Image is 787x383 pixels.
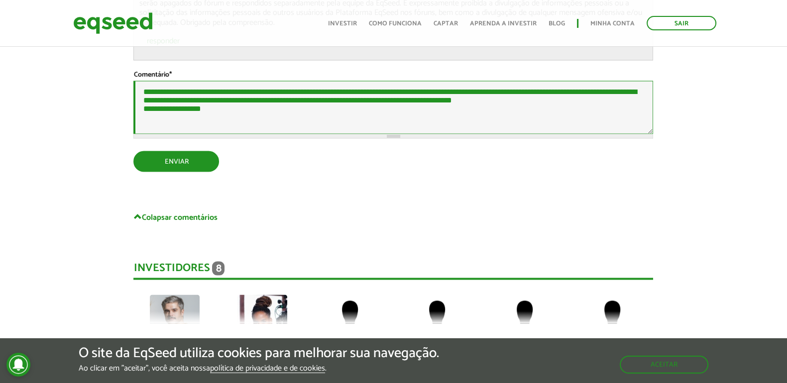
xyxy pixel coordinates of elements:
img: picture-90970-1668946421.jpg [237,295,287,345]
h5: O site da EqSeed utiliza cookies para melhorar sua navegação. [79,346,439,361]
img: picture-123564-1758224931.png [150,295,200,345]
button: Aceitar [620,356,708,374]
img: default-user.png [587,295,637,345]
span: Este campo é obrigatório. [169,69,171,81]
a: Blog [549,20,565,27]
span: 8 [212,262,225,276]
a: Colapsar comentários [133,212,653,222]
a: Captar [434,20,458,27]
a: Como funciona [369,20,422,27]
p: Ao clicar em "aceitar", você aceita nossa . [79,364,439,373]
a: Sair [647,16,716,30]
label: Comentário [133,72,171,79]
img: default-user.png [325,295,375,345]
a: política de privacidade e de cookies [210,365,325,373]
a: Aprenda a investir [470,20,537,27]
img: EqSeed [73,10,153,36]
a: Minha conta [590,20,635,27]
div: Investidores [133,262,653,280]
img: default-user.png [412,295,462,345]
a: Investir [328,20,357,27]
button: Enviar [133,151,219,172]
img: default-user.png [500,295,550,345]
